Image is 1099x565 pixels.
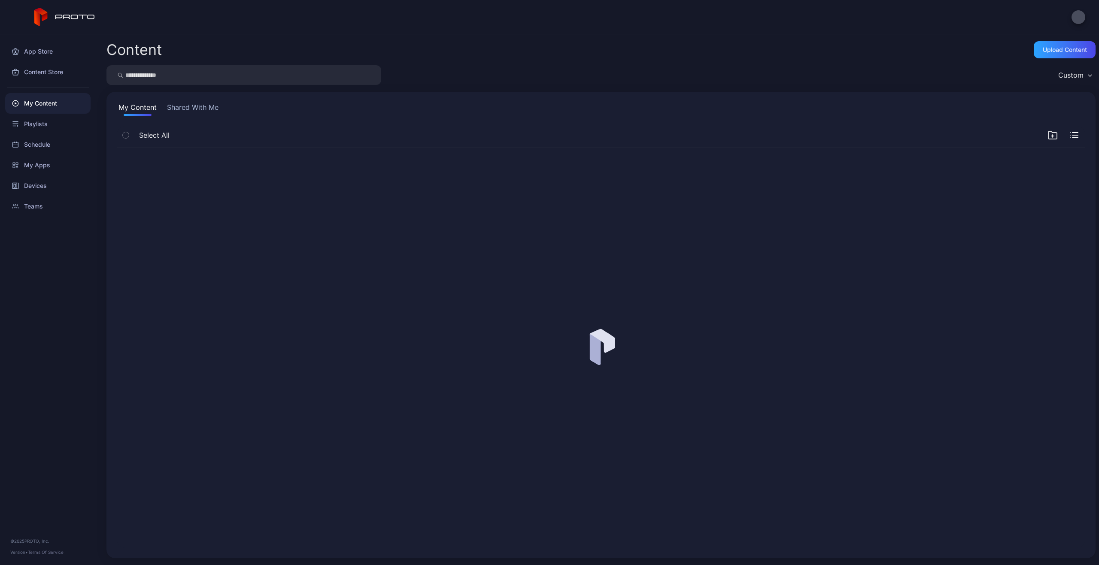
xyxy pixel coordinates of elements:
span: Select All [139,130,170,140]
div: © 2025 PROTO, Inc. [10,538,85,544]
div: Custom [1058,71,1084,79]
div: Upload Content [1043,46,1087,53]
button: Custom [1054,65,1096,85]
a: Devices [5,175,91,196]
span: Version • [10,550,28,555]
a: App Store [5,41,91,62]
a: Teams [5,196,91,217]
a: Terms Of Service [28,550,64,555]
a: Content Store [5,62,91,82]
a: Schedule [5,134,91,155]
button: Upload Content [1034,41,1096,58]
a: My Apps [5,155,91,175]
div: Content [106,42,162,57]
a: My Content [5,93,91,114]
button: My Content [117,102,158,116]
a: Playlists [5,114,91,134]
button: Shared With Me [165,102,220,116]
